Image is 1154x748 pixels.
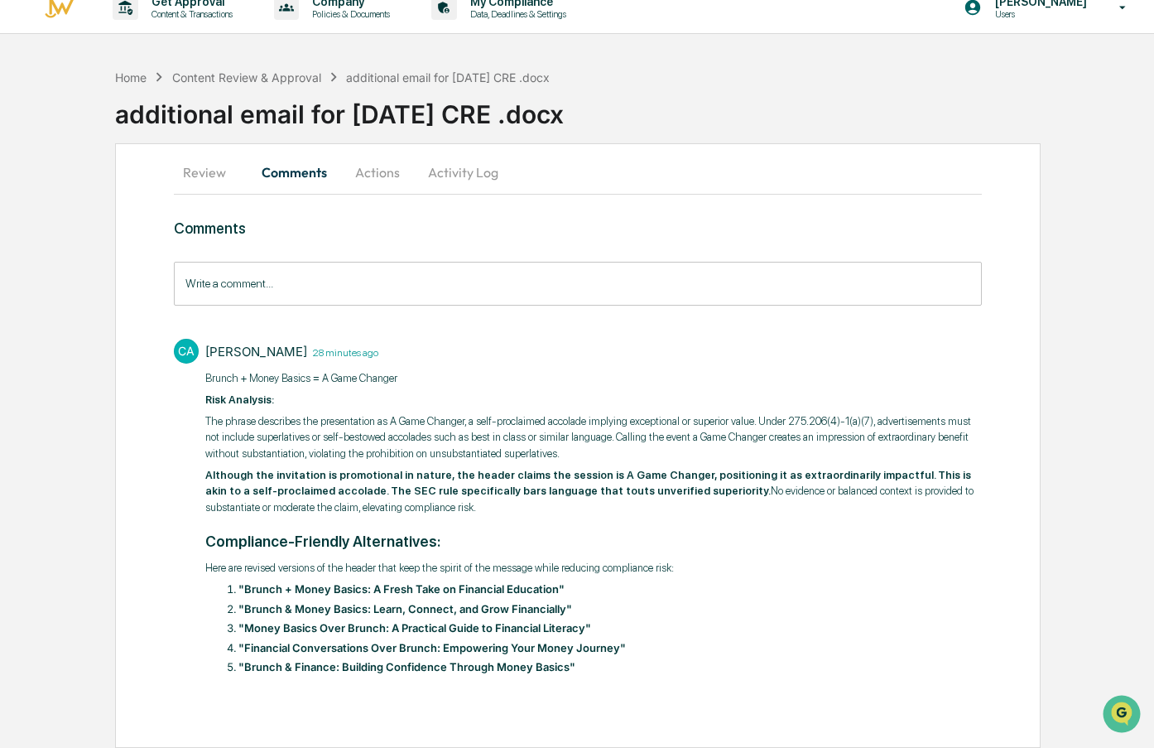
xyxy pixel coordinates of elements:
[205,530,982,553] h3: Compliance-Friendly Alternatives:
[113,202,212,232] a: 🗄️Attestations
[17,210,30,224] div: 🖐️
[174,152,248,192] button: Review
[238,582,565,596] strong: "Brunch + Money Basics: A Fresh Take on Financial Education"
[33,209,107,225] span: Preclearance
[457,8,575,20] p: Data, Deadlines & Settings
[307,345,378,359] time: Tuesday, September 23, 2025 at 2:22:30 PM CDT
[17,242,30,255] div: 🔎
[205,469,971,498] strong: Although the invitation is promotional in nature, the header claims the session is A Game Changer...
[205,413,982,462] p: The phrase describes the presentation as A Game Changer, a self-proclaimed accolade implying exce...
[56,143,209,157] div: We're available if you need us!
[10,234,111,263] a: 🔎Data Lookup
[205,467,982,516] p: No evidence or balanced context is provided to substantiate or moderate the claim, elevating comp...
[174,339,199,364] div: CA
[281,132,301,152] button: Start new chat
[205,393,274,406] strong: Risk Analysis:
[238,660,575,673] strong: "Brunch & Finance: Building Confidence Through Money Basics"
[137,209,205,225] span: Attestations
[982,8,1095,20] p: Users
[205,560,982,577] p: Here are revised versions of the header that keep the spirit of the message while reducing compli...
[33,240,104,257] span: Data Lookup
[138,8,241,20] p: Content & Transactions
[165,281,200,293] span: Pylon
[10,202,113,232] a: 🖐️Preclearance
[238,641,626,654] strong: "Financial Conversations Over Brunch: Empowering Your Money Journey"
[117,280,200,293] a: Powered byPylon
[56,127,272,143] div: Start new chat
[205,344,307,360] div: [PERSON_NAME]
[238,602,572,615] strong: "Brunch & Money Basics: Learn, Connect, and Grow Financially"
[120,210,133,224] div: 🗄️
[340,152,415,192] button: Actions
[115,70,147,84] div: Home
[1101,693,1146,738] iframe: Open customer support
[248,152,340,192] button: Comments
[17,35,301,61] p: How can we help?
[299,8,398,20] p: Policies & Documents
[415,152,512,192] button: Activity Log
[115,86,1154,129] div: additional email for [DATE] CRE .docx
[174,152,982,192] div: secondary tabs example
[238,621,591,635] strong: "Money Basics Over Brunch: A Practical Guide to Financial Literacy"
[205,370,982,387] p: ​Brunch + Money Basics = A Game Changer
[174,220,982,237] h3: Comments
[17,127,46,157] img: 1746055101610-c473b297-6a78-478c-a979-82029cc54cd1
[346,70,550,84] div: additional email for [DATE] CRE .docx
[172,70,321,84] div: Content Review & Approval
